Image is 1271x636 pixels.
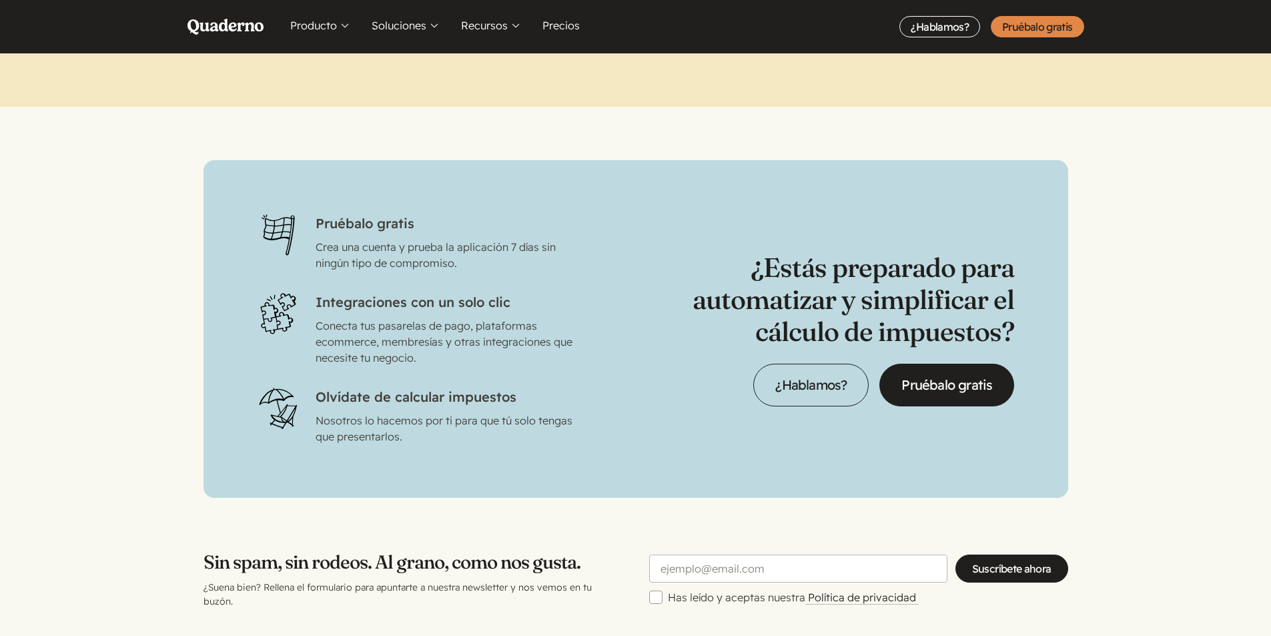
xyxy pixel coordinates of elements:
a: ¿Hablamos? [753,364,869,406]
label: Has leído y aceptas nuestra [668,589,1068,605]
h2: ¿Estás preparado para automatizar y simplificar el cálculo de impuestos? [635,252,1014,348]
p: Nosotros lo hacemos por ti para que tú solo tengas que presentarlos. [316,412,573,444]
h3: Integraciones con un solo clic [316,292,573,312]
p: Crea una cuenta y prueba la aplicación 7 días sin ningún tipo de compromiso. [316,239,573,271]
input: ejemplo@email.com [649,555,947,583]
input: Suscríbete ahora [955,555,1068,583]
h3: Olvídate de calcular impuestos [316,387,573,407]
p: Conecta tus pasarelas de pago, plataformas ecommerce, membresías y otras integraciones que necesi... [316,318,573,366]
a: Política de privacidad [805,591,919,605]
h3: Pruébalo gratis [316,214,573,234]
a: Pruébalo gratis [991,16,1084,37]
h2: Sin spam, sin rodeos. Al grano, como nos gusta. [203,551,622,573]
p: ¿Suena bien? Rellena el formulario para apuntarte a nuestra newsletter y nos vemos en tu buzón. [203,581,622,609]
a: Pruébalo gratis [879,364,1014,406]
a: ¿Hablamos? [899,16,980,37]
